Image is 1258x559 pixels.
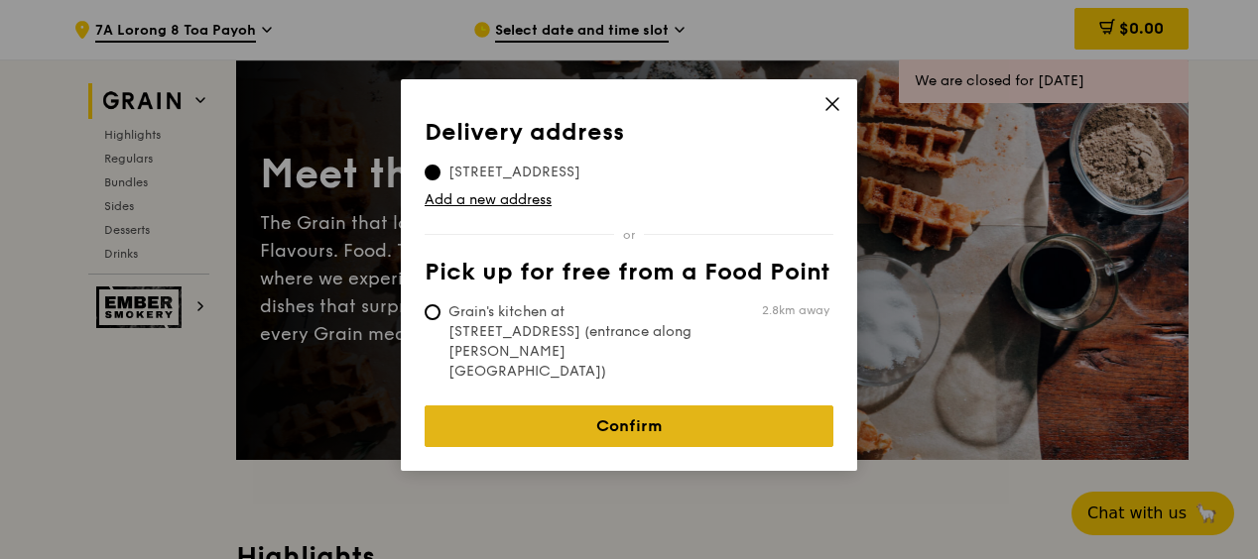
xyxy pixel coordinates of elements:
[425,304,440,320] input: Grain's kitchen at [STREET_ADDRESS] (entrance along [PERSON_NAME][GEOGRAPHIC_DATA])2.8km away
[425,302,720,382] span: Grain's kitchen at [STREET_ADDRESS] (entrance along [PERSON_NAME][GEOGRAPHIC_DATA])
[425,190,833,210] a: Add a new address
[425,163,604,182] span: [STREET_ADDRESS]
[762,302,829,318] span: 2.8km away
[425,165,440,180] input: [STREET_ADDRESS]
[425,405,833,447] a: Confirm
[425,119,833,155] th: Delivery address
[425,259,833,294] th: Pick up for free from a Food Point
